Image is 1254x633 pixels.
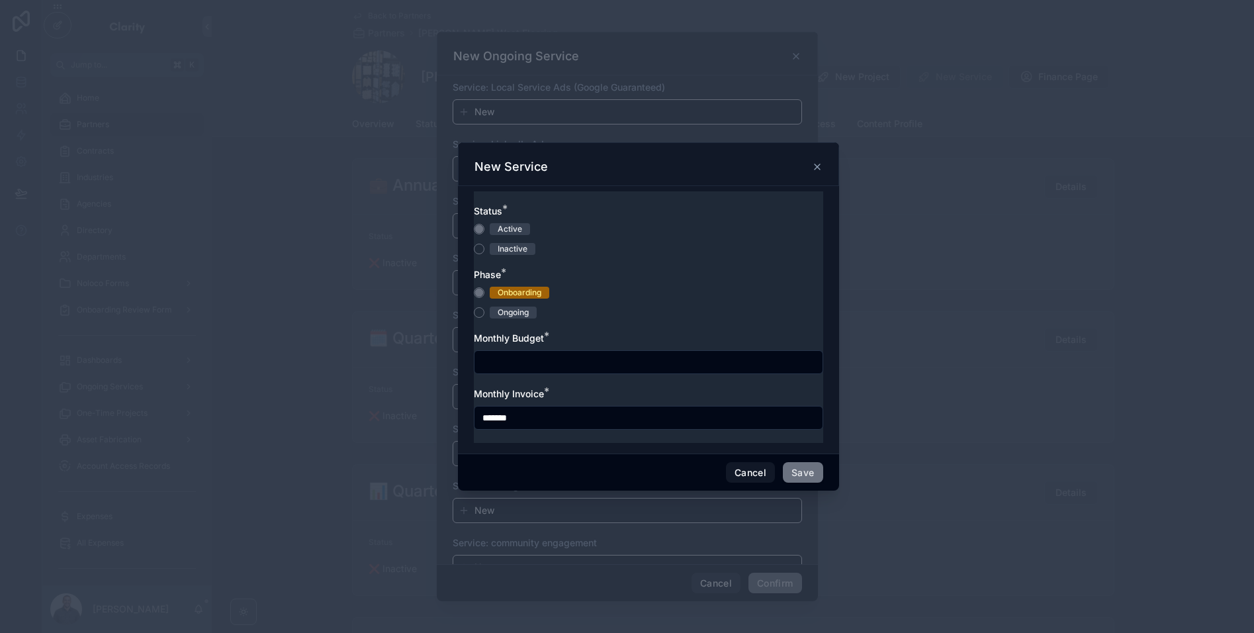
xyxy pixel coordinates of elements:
span: Monthly Budget [474,332,544,344]
div: Ongoing [498,307,529,318]
button: Save [783,462,823,483]
span: Monthly Invoice [474,388,544,399]
span: Phase [474,269,501,280]
button: Cancel [726,462,775,483]
span: Status [474,205,502,217]
div: Inactive [498,243,527,255]
div: Active [498,223,522,235]
h3: New Service [474,159,548,175]
div: Onboarding [498,287,541,299]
